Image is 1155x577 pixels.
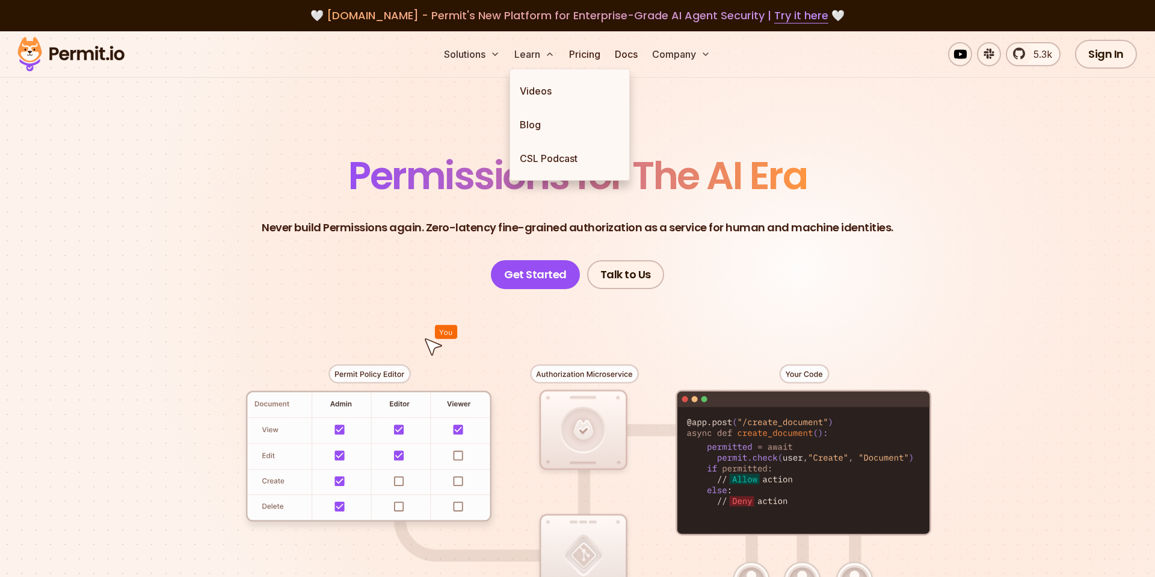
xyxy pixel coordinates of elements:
[12,34,130,75] img: Permit logo
[510,74,629,108] a: Videos
[510,142,629,175] a: CSL Podcast
[510,42,559,66] button: Learn
[510,108,629,142] a: Blog
[348,149,807,202] span: Permissions for The AI Era
[587,260,664,289] a: Talk to Us
[327,8,828,23] span: [DOMAIN_NAME] - Permit's New Platform for Enterprise-Grade AI Agent Security |
[610,42,642,66] a: Docs
[491,260,580,289] a: Get Started
[1075,40,1137,69] a: Sign In
[262,219,893,236] p: Never build Permissions again. Zero-latency fine-grained authorization as a service for human and...
[564,42,605,66] a: Pricing
[1026,47,1052,61] span: 5.3k
[29,7,1126,24] div: 🤍 🤍
[439,42,505,66] button: Solutions
[1006,42,1061,66] a: 5.3k
[647,42,715,66] button: Company
[774,8,828,23] a: Try it here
